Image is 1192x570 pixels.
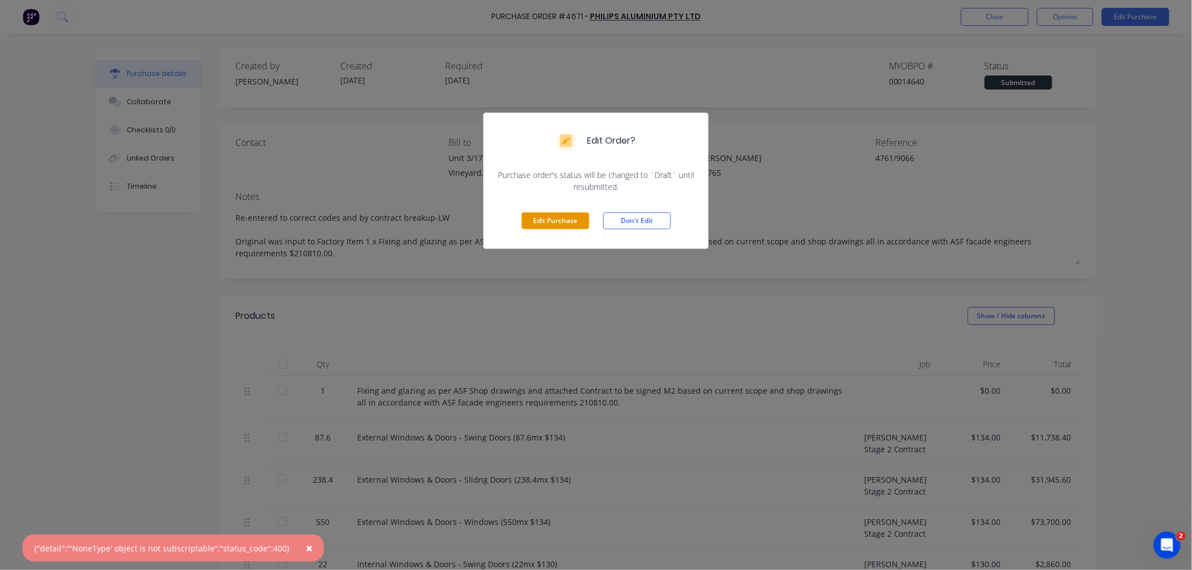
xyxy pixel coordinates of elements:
div: Purchase order's status will be changed to `Draft` until resubmitted. [483,169,709,193]
button: Edit Purchase [522,212,589,229]
button: Don't Edit [603,212,671,229]
span: 2 [1177,532,1186,541]
span: × [306,540,313,556]
div: {"detail":"'NoneType' object is not subscriptable","status_code":400} [34,542,290,554]
iframe: Intercom live chat [1154,532,1181,559]
button: Close [295,535,324,562]
div: Edit Order? [588,134,636,148]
